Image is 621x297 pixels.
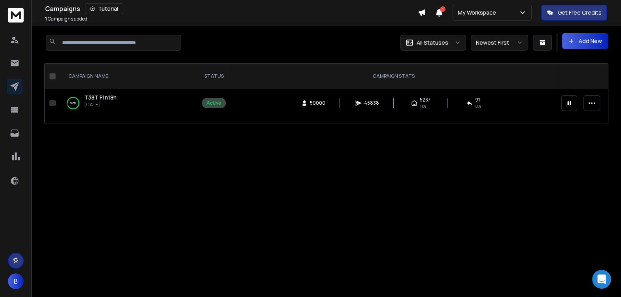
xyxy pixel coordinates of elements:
td: 92%T38T F1n18h[DATE] [59,89,197,117]
span: 45838 [364,100,379,106]
span: T38T F1n18h [84,94,117,101]
button: Add New [562,33,608,49]
p: My Workspace [458,9,499,17]
th: CAMPAIGN NAME [59,64,197,89]
span: 0 % [475,103,481,109]
span: 5237 [420,97,430,103]
button: B [8,273,24,289]
button: Tutorial [85,3,123,14]
span: 1 [45,15,47,22]
a: T38T F1n18h [84,94,117,102]
p: Get Free Credits [558,9,602,17]
span: 11 % [420,103,426,109]
div: Active [206,100,221,106]
span: 91 [475,97,480,103]
span: 1 [440,6,445,12]
button: Newest First [471,35,528,51]
th: STATUS [197,64,230,89]
p: 92 % [70,99,76,107]
button: Get Free Credits [541,5,607,21]
div: Open Intercom Messenger [592,270,611,289]
p: [DATE] [84,102,117,108]
p: All Statuses [417,39,448,47]
div: Campaigns [45,3,418,14]
th: CAMPAIGN STATS [230,64,557,89]
p: Campaigns added [45,16,87,22]
span: 50000 [310,100,325,106]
